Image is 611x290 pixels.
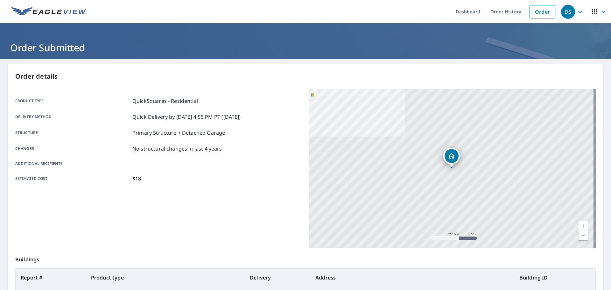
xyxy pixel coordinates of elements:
[561,5,575,19] div: DS
[579,231,588,240] a: Current Level 17, Zoom Out
[15,129,130,137] p: Structure
[132,145,222,152] p: No structural changes in last 4 years
[132,97,198,105] p: QuickSquares - Residential
[15,113,130,121] p: Delivery method
[132,113,241,121] p: Quick Delivery by [DATE] 4:56 PM PT ([DATE])
[443,148,460,167] div: Dropped pin, building 1, Residential property, 3358 Tannenbaum Ln Rockford, IL 61109
[16,269,86,286] th: Report #
[15,145,130,152] p: Changes
[245,269,310,286] th: Delivery
[15,97,130,105] p: Product type
[530,5,555,18] a: Order
[579,221,588,231] a: Current Level 17, Zoom In
[86,269,245,286] th: Product type
[514,269,595,286] th: Building ID
[132,129,225,137] p: Primary Structure + Detached Garage
[15,72,596,81] p: Order details
[15,175,130,182] p: Estimated cost
[132,175,141,182] p: $18
[15,248,596,268] p: Buildings
[8,41,603,54] h1: Order Submitted
[310,269,514,286] th: Address
[11,7,87,17] img: EV Logo
[15,161,130,166] p: Additional recipients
